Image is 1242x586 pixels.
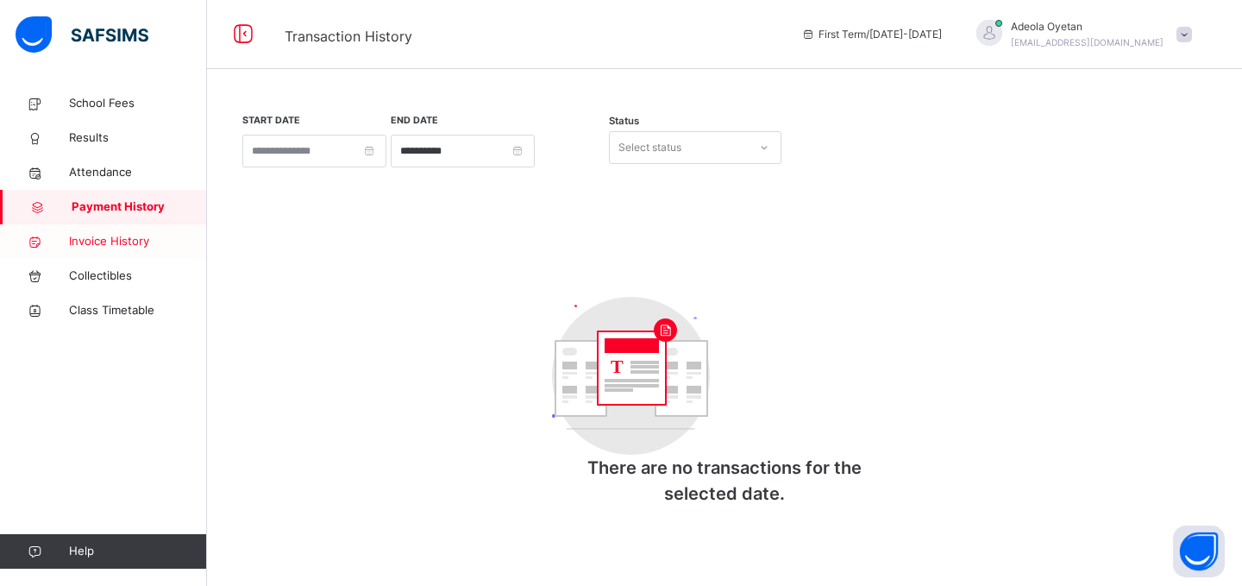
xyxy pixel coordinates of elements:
div: Select status [618,131,681,164]
span: Help [69,543,206,560]
span: Status [609,114,639,129]
span: Payment History [72,198,207,216]
div: AdeolaOyetan [959,19,1201,50]
span: Collectibles [69,268,207,285]
span: session/term information [801,27,942,42]
span: Class Timetable [69,302,207,319]
tspan: T [611,356,624,377]
label: End Date [391,114,438,128]
span: [EMAIL_ADDRESS][DOMAIN_NAME] [1011,37,1164,47]
span: Adeola Oyetan [1011,19,1164,35]
button: Open asap [1173,526,1225,577]
span: Attendance [69,164,207,181]
p: There are no transactions for the selected date. [552,455,897,507]
div: There are no transactions for the selected date. [552,280,897,524]
span: Transaction History [285,28,412,45]
label: Start Date [242,114,300,128]
span: School Fees [69,95,207,112]
span: Results [69,129,207,147]
img: safsims [16,16,148,53]
span: Invoice History [69,233,207,250]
